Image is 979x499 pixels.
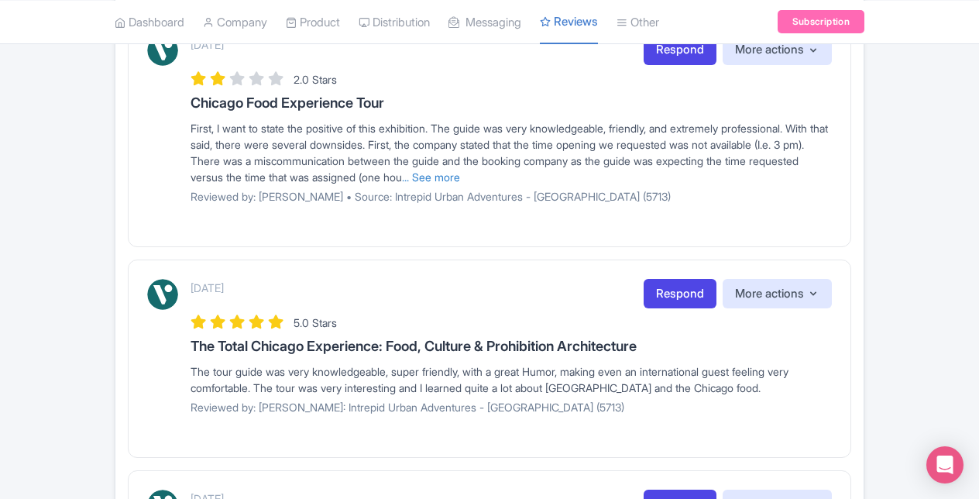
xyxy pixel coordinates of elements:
a: Product [286,1,340,43]
a: Subscription [778,10,864,33]
p: [DATE] [191,36,224,53]
p: Reviewed by: [PERSON_NAME] • Source: Intrepid Urban Adventures - [GEOGRAPHIC_DATA] (5713) [191,188,832,205]
button: More actions [723,279,832,309]
a: Respond [644,279,716,309]
p: [DATE] [191,280,224,296]
div: The tour guide was very knowledgeable, super friendly, with a great Humor, making even an interna... [191,363,832,396]
div: Open Intercom Messenger [926,446,964,484]
span: 2.0 Stars [294,73,337,86]
div: First, I want to state the positive of this exhibition. The guide was very knowledgeable, friendl... [191,120,832,185]
img: Viator Logo [147,279,178,310]
img: Viator Logo [147,35,178,66]
a: Company [203,1,267,43]
span: 5.0 Stars [294,316,337,329]
p: Reviewed by: [PERSON_NAME]: Intrepid Urban Adventures - [GEOGRAPHIC_DATA] (5713) [191,399,832,415]
a: Distribution [359,1,430,43]
h3: Chicago Food Experience Tour [191,95,832,111]
h3: The Total Chicago Experience: Food, Culture & Prohibition Architecture [191,339,832,354]
a: Messaging [448,1,521,43]
a: Dashboard [115,1,184,43]
a: Respond [644,35,716,65]
a: ... See more [402,170,460,184]
button: More actions [723,35,832,65]
a: Other [617,1,659,43]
